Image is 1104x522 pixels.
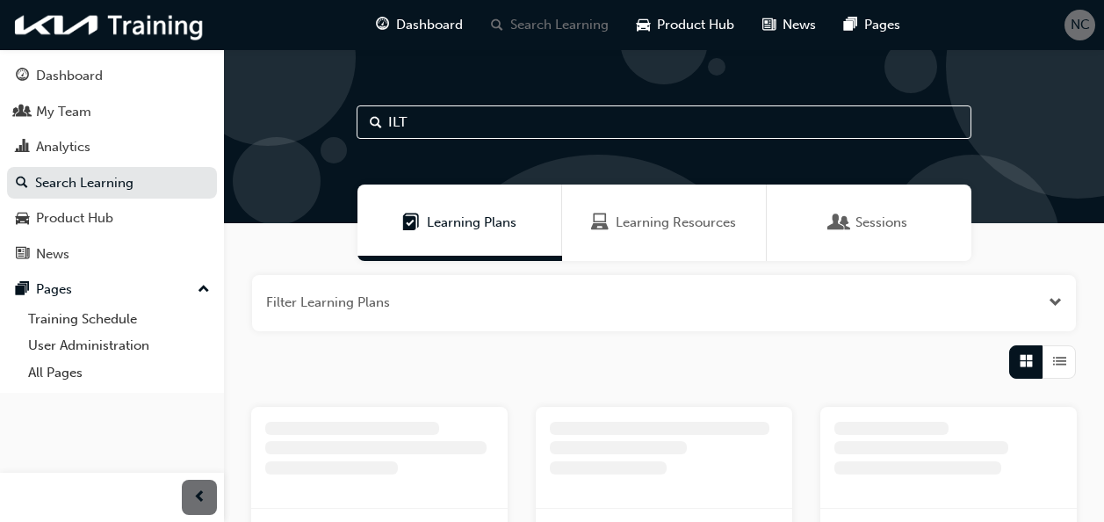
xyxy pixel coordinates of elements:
[7,238,217,271] a: News
[16,69,29,84] span: guage-icon
[1064,10,1095,40] button: NC
[21,306,217,333] a: Training Schedule
[783,15,816,35] span: News
[16,247,29,263] span: news-icon
[16,105,29,120] span: people-icon
[831,213,848,233] span: Sessions
[591,213,609,233] span: Learning Resources
[16,140,29,156] span: chart-icon
[9,7,211,43] img: kia-training
[357,105,971,139] input: Search...
[427,213,516,233] span: Learning Plans
[36,279,72,300] div: Pages
[36,66,103,86] div: Dashboard
[16,176,28,192] span: search-icon
[767,185,971,261] a: SessionsSessions
[36,102,91,122] div: My Team
[7,167,217,199] a: Search Learning
[1049,293,1062,313] button: Open the filter
[855,213,907,233] span: Sessions
[376,14,389,36] span: guage-icon
[7,202,217,235] a: Product Hub
[357,185,562,261] a: Learning PlansLearning Plans
[36,244,69,265] div: News
[491,14,503,36] span: search-icon
[362,7,477,43] a: guage-iconDashboard
[510,15,609,35] span: Search Learning
[21,359,217,387] a: All Pages
[36,137,90,157] div: Analytics
[562,185,767,261] a: Learning ResourcesLearning Resources
[623,7,748,43] a: car-iconProduct Hub
[16,282,29,298] span: pages-icon
[844,14,857,36] span: pages-icon
[7,131,217,163] a: Analytics
[748,7,830,43] a: news-iconNews
[16,211,29,227] span: car-icon
[477,7,623,43] a: search-iconSearch Learning
[1071,15,1090,35] span: NC
[7,56,217,273] button: DashboardMy TeamAnalyticsSearch LearningProduct HubNews
[7,60,217,92] a: Dashboard
[637,14,650,36] span: car-icon
[1053,352,1066,372] span: List
[21,332,217,359] a: User Administration
[7,273,217,306] button: Pages
[396,15,463,35] span: Dashboard
[7,96,217,128] a: My Team
[657,15,734,35] span: Product Hub
[198,279,210,301] span: up-icon
[830,7,914,43] a: pages-iconPages
[616,213,736,233] span: Learning Resources
[193,487,206,509] span: prev-icon
[1020,352,1033,372] span: Grid
[864,15,900,35] span: Pages
[402,213,420,233] span: Learning Plans
[370,112,382,133] span: Search
[36,208,113,228] div: Product Hub
[762,14,776,36] span: news-icon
